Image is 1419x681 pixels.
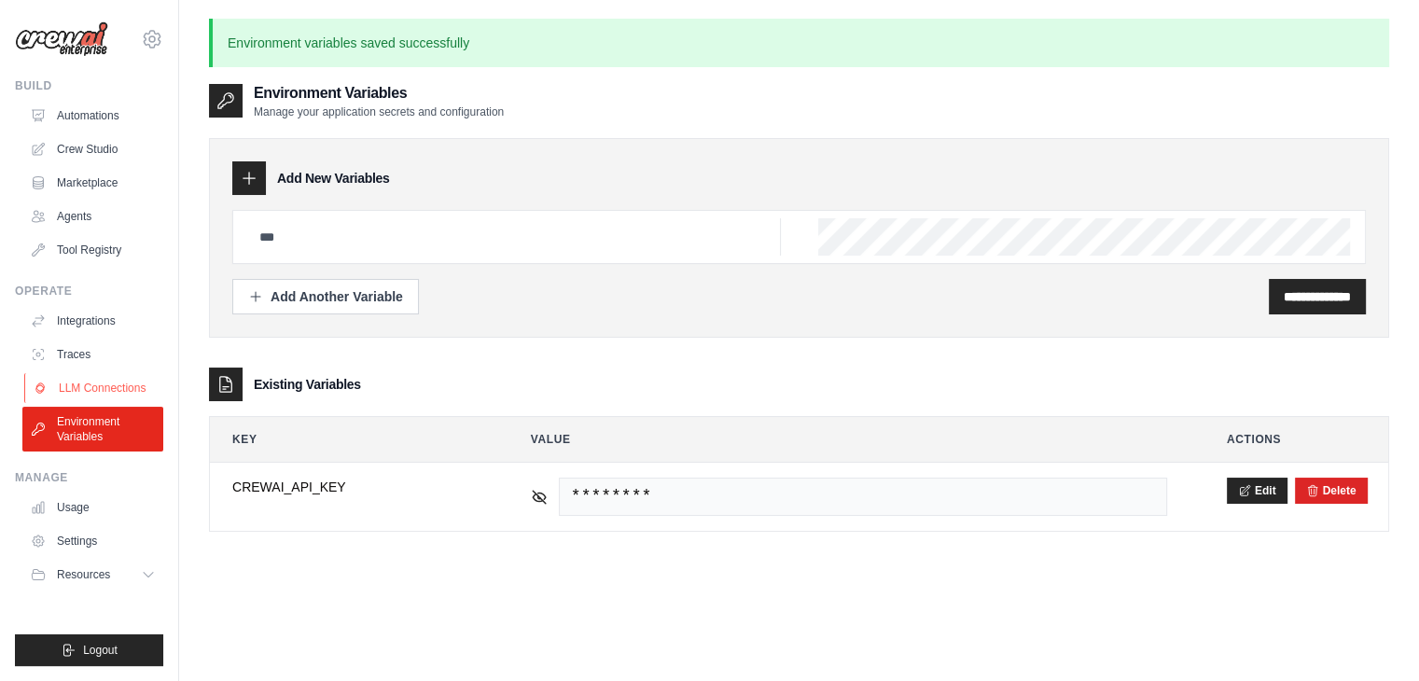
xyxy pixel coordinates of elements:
span: Resources [57,567,110,582]
a: Marketplace [22,168,163,198]
a: Traces [22,340,163,369]
a: Integrations [22,306,163,336]
button: Delete [1306,483,1356,498]
a: Agents [22,202,163,231]
h2: Environment Variables [254,82,504,104]
th: Key [210,417,494,462]
span: Logout [83,643,118,658]
p: Environment variables saved successfully [209,19,1389,67]
button: Resources [22,560,163,590]
div: Add Another Variable [248,287,403,306]
span: CREWAI_API_KEY [232,478,471,496]
div: Manage [15,470,163,485]
a: Environment Variables [22,407,163,452]
a: Settings [22,526,163,556]
a: Usage [22,493,163,522]
th: Actions [1204,417,1388,462]
button: Add Another Variable [232,279,419,314]
th: Value [508,417,1189,462]
button: Logout [15,634,163,666]
p: Manage your application secrets and configuration [254,104,504,119]
a: Crew Studio [22,134,163,164]
h3: Existing Variables [254,375,361,394]
img: Logo [15,21,108,57]
a: Automations [22,101,163,131]
h3: Add New Variables [277,169,390,188]
button: Edit [1227,478,1287,504]
div: Operate [15,284,163,299]
a: LLM Connections [24,373,165,403]
div: Build [15,78,163,93]
a: Tool Registry [22,235,163,265]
